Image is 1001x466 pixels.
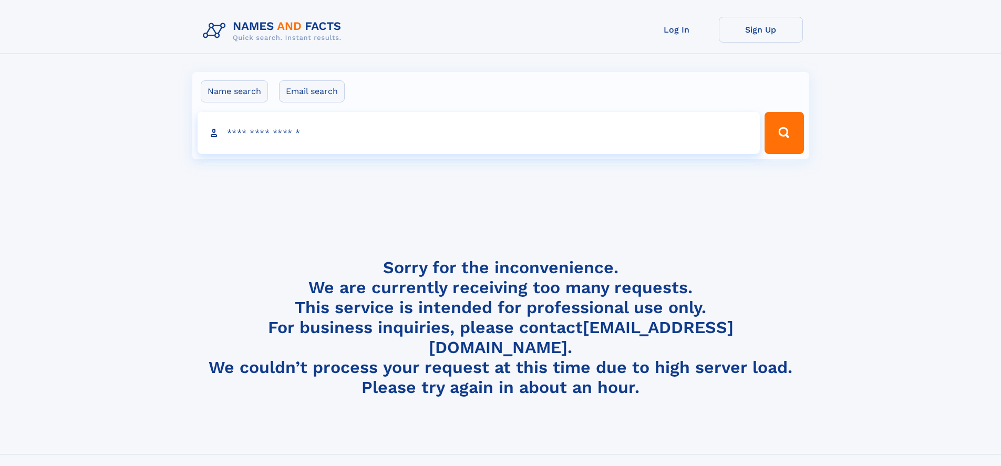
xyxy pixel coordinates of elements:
[429,317,734,357] a: [EMAIL_ADDRESS][DOMAIN_NAME]
[719,17,803,43] a: Sign Up
[199,257,803,398] h4: Sorry for the inconvenience. We are currently receiving too many requests. This service is intend...
[765,112,803,154] button: Search Button
[201,80,268,102] label: Name search
[198,112,760,154] input: search input
[279,80,345,102] label: Email search
[199,17,350,45] img: Logo Names and Facts
[635,17,719,43] a: Log In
